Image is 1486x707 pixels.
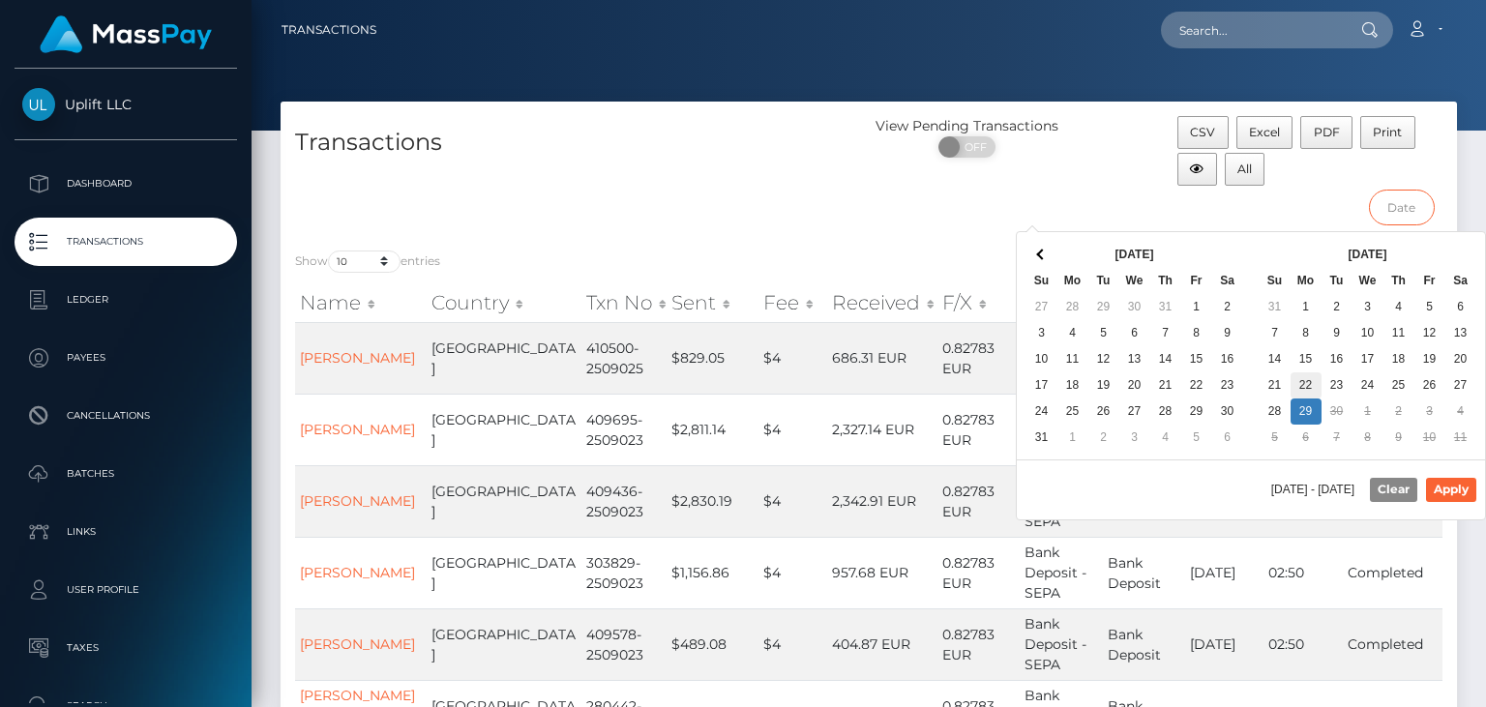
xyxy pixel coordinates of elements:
td: 2,327.14 EUR [827,394,937,465]
td: 8 [1291,320,1322,346]
p: Dashboard [22,169,229,198]
td: 5 [1088,320,1119,346]
th: Received: activate to sort column ascending [827,283,937,322]
td: 2 [1322,294,1352,320]
td: 7 [1260,320,1291,346]
th: We [1119,268,1150,294]
th: [DATE] [1057,242,1212,268]
p: Ledger [22,285,229,314]
td: 15 [1181,346,1212,372]
td: [GEOGRAPHIC_DATA] [427,608,581,680]
td: 14 [1150,346,1181,372]
td: 2,342.91 EUR [827,465,937,537]
td: $4 [758,608,827,680]
span: Print [1373,125,1402,139]
a: Links [15,508,237,556]
td: 25 [1383,372,1414,398]
td: 25 [1057,398,1088,425]
td: 12 [1414,320,1445,346]
td: 27 [1445,372,1476,398]
td: 1 [1291,294,1322,320]
td: 7 [1322,425,1352,451]
img: Uplift LLC [22,88,55,121]
td: 31 [1026,425,1057,451]
td: $2,811.14 [667,394,758,465]
a: Transactions [282,10,376,50]
td: 404.87 EUR [827,608,937,680]
td: 18 [1057,372,1088,398]
td: [DATE] [1185,537,1263,608]
td: $489.08 [667,608,758,680]
th: [DATE] [1291,242,1445,268]
th: Tu [1088,268,1119,294]
td: 31 [1150,294,1181,320]
td: 17 [1352,346,1383,372]
td: 5 [1260,425,1291,451]
a: Taxes [15,624,237,672]
th: We [1352,268,1383,294]
th: Tu [1322,268,1352,294]
td: 6 [1119,320,1150,346]
span: CSV [1190,125,1215,139]
button: All [1225,153,1265,186]
td: 2 [1212,294,1243,320]
td: 15 [1291,346,1322,372]
th: Su [1026,268,1057,294]
td: $4 [758,394,827,465]
td: $4 [758,322,827,394]
th: F/X: activate to sort column ascending [937,283,1020,322]
td: 13 [1119,346,1150,372]
th: Name: activate to sort column ascending [295,283,427,322]
td: 957.68 EUR [827,537,937,608]
td: 30 [1119,294,1150,320]
td: 7 [1150,320,1181,346]
th: Sa [1445,268,1476,294]
td: 0.82783 EUR [937,322,1020,394]
td: 9 [1322,320,1352,346]
th: Txn No: activate to sort column ascending [581,283,667,322]
td: 409695-2509023 [581,394,667,465]
input: Search... [1161,12,1343,48]
button: Clear [1370,478,1417,501]
a: Transactions [15,218,237,266]
span: All [1237,162,1252,176]
label: Show entries [295,250,440,273]
td: 17 [1026,372,1057,398]
th: Sa [1212,268,1243,294]
td: 27 [1026,294,1057,320]
a: [PERSON_NAME] [300,421,415,438]
td: 22 [1291,372,1322,398]
a: Batches [15,450,237,498]
td: 19 [1088,372,1119,398]
th: Th [1150,268,1181,294]
th: Th [1383,268,1414,294]
td: 11 [1383,320,1414,346]
th: Mo [1057,268,1088,294]
td: 686.31 EUR [827,322,937,394]
td: 2 [1383,398,1414,425]
td: 28 [1260,398,1291,425]
p: Links [22,517,229,546]
button: PDF [1300,116,1352,149]
a: Payees [15,334,237,382]
td: Completed [1343,608,1443,680]
a: Ledger [15,276,237,324]
a: Cancellations [15,392,237,440]
span: PDF [1314,125,1340,139]
td: Bank Deposit [1103,537,1185,608]
td: 5 [1414,294,1445,320]
td: 28 [1150,398,1181,425]
a: [PERSON_NAME] [300,564,415,581]
td: 31 [1260,294,1291,320]
h4: Transactions [295,126,854,160]
td: 410500-2509025 [581,322,667,394]
input: Date filter [1369,190,1436,225]
a: User Profile [15,566,237,614]
th: Su [1260,268,1291,294]
button: Apply [1426,478,1476,501]
td: 26 [1088,398,1119,425]
td: [GEOGRAPHIC_DATA] [427,394,581,465]
td: 5 [1181,425,1212,451]
td: [GEOGRAPHIC_DATA] [427,465,581,537]
th: Country: activate to sort column ascending [427,283,581,322]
